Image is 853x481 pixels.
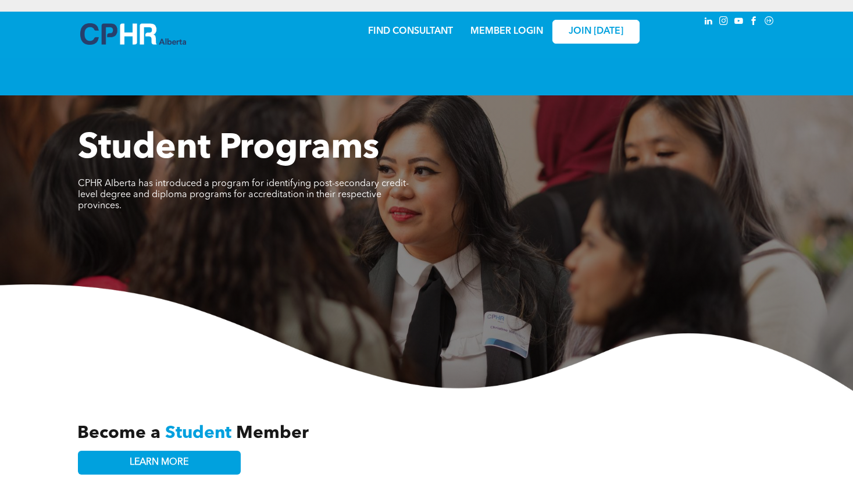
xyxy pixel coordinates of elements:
span: JOIN [DATE] [569,26,623,37]
a: LEARN MORE [78,451,241,475]
a: MEMBER LOGIN [470,27,543,36]
a: instagram [718,15,730,30]
span: CPHR Alberta has introduced a program for identifying post-secondary credit-level degree and dipl... [78,179,409,211]
a: linkedin [702,15,715,30]
img: A blue and white logo for cp alberta [80,23,186,45]
span: Member [236,425,309,442]
a: JOIN [DATE] [552,20,640,44]
span: Student [165,425,231,442]
span: Become a [77,425,160,442]
a: youtube [733,15,745,30]
span: LEARN MORE [130,457,188,468]
a: Social network [763,15,776,30]
a: FIND CONSULTANT [368,27,453,36]
span: Student Programs [78,131,379,166]
a: facebook [748,15,761,30]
